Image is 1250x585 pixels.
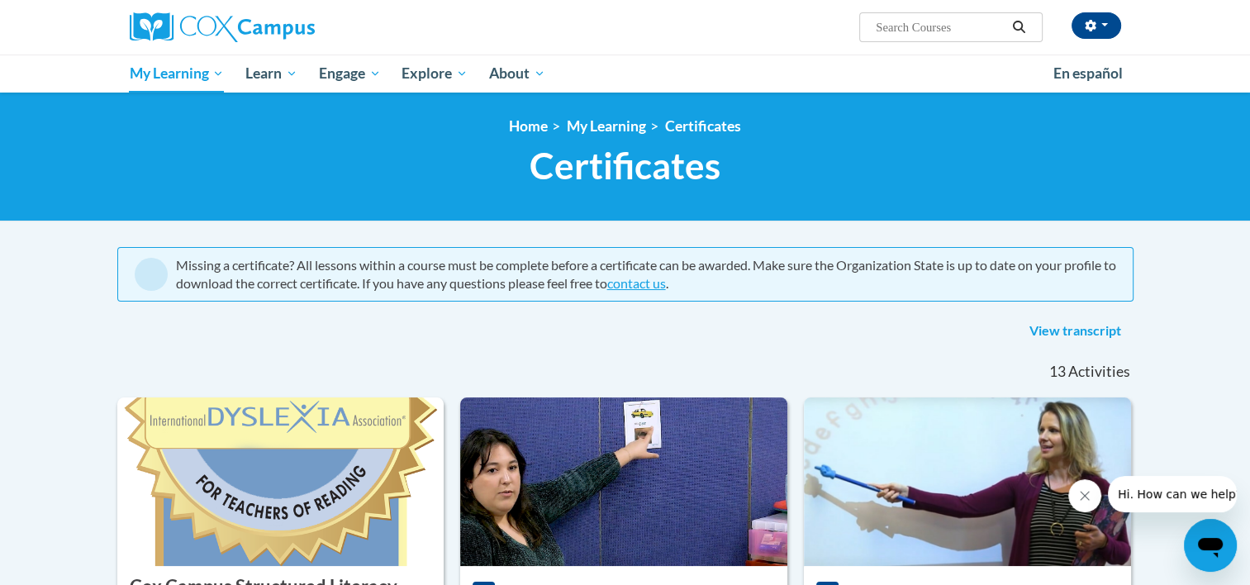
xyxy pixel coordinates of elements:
a: contact us [607,275,666,291]
iframe: Button to launch messaging window [1184,519,1237,572]
img: Course Logo [460,397,787,566]
img: Course Logo [804,397,1131,566]
div: Main menu [105,55,1146,93]
span: Activities [1068,363,1130,381]
iframe: Close message [1068,479,1101,512]
a: Cox Campus [130,12,444,42]
span: My Learning [129,64,224,83]
img: Cox Campus [130,12,315,42]
span: Explore [402,64,468,83]
span: En español [1053,64,1123,82]
button: Search [1006,17,1031,37]
a: Certificates [665,117,741,135]
div: Missing a certificate? All lessons within a course must be complete before a certificate can be a... [176,256,1116,292]
span: Certificates [530,144,720,188]
input: Search Courses [874,17,1006,37]
iframe: Message from company [1108,476,1237,512]
a: Learn [235,55,308,93]
a: My Learning [567,117,646,135]
img: Course Logo [117,397,444,566]
span: Hi. How can we help? [10,12,134,25]
span: About [489,64,545,83]
span: Engage [319,64,381,83]
span: 13 [1048,363,1065,381]
a: En español [1043,56,1134,91]
a: My Learning [119,55,235,93]
span: Learn [245,64,297,83]
a: About [478,55,556,93]
a: View transcript [1017,318,1134,345]
a: Engage [308,55,392,93]
button: Account Settings [1072,12,1121,39]
a: Home [509,117,548,135]
a: Explore [391,55,478,93]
